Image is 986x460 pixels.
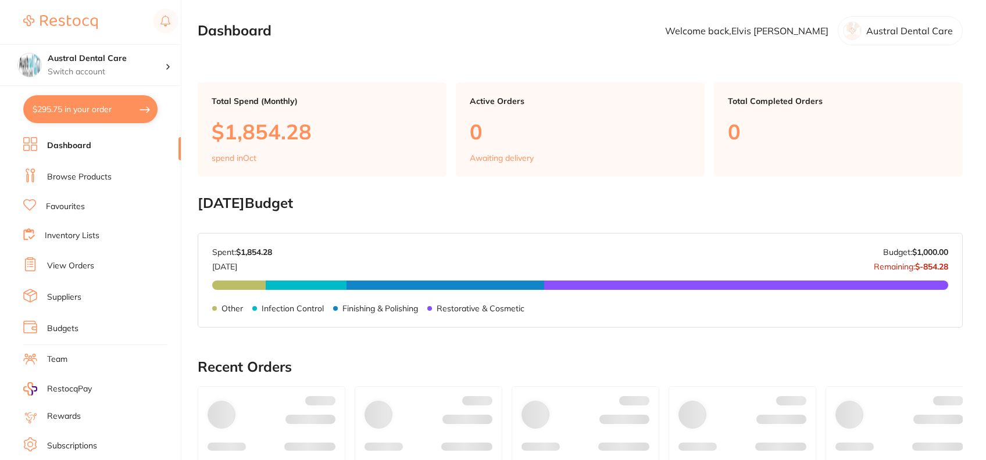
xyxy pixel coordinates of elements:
p: Budget: [883,247,948,257]
a: Suppliers [47,292,81,303]
button: $295.75 in your order [23,95,158,123]
h2: Dashboard [198,23,271,39]
p: Total Spend (Monthly) [212,96,433,106]
a: Team [47,354,67,365]
a: RestocqPay [23,382,92,396]
span: RestocqPay [47,383,92,395]
p: Awaiting delivery [470,153,534,163]
p: 0 [470,120,691,143]
p: Remaining: [874,257,948,271]
a: Subscriptions [47,440,97,452]
strong: $1,000.00 [912,247,948,257]
strong: $-854.28 [915,261,948,272]
p: Infection Control [262,304,324,313]
p: Austral Dental Care [866,26,953,36]
p: Active Orders [470,96,691,106]
p: Spent: [212,247,272,257]
a: Total Completed Orders0 [714,82,963,177]
p: [DATE] [212,257,272,271]
img: RestocqPay [23,382,37,396]
a: Active Orders0Awaiting delivery [456,82,705,177]
a: Favourites [46,201,85,213]
p: spend in Oct [212,153,256,163]
strong: $1,854.28 [236,247,272,257]
h2: Recent Orders [198,359,963,375]
a: Rewards [47,411,81,422]
a: Budgets [47,323,78,335]
a: Restocq Logo [23,9,98,35]
p: Restorative & Cosmetic [437,304,524,313]
h2: [DATE] Budget [198,195,963,211]
a: Browse Products [47,171,112,183]
p: Finishing & Polishing [342,304,418,313]
p: Switch account [48,66,165,78]
a: Inventory Lists [45,230,99,242]
p: Welcome back, Elvis [PERSON_NAME] [665,26,828,36]
a: View Orders [47,260,94,272]
p: $1,854.28 [212,120,433,143]
h4: Austral Dental Care [48,53,165,64]
img: Austral Dental Care [18,53,41,77]
img: Restocq Logo [23,15,98,29]
a: Total Spend (Monthly)$1,854.28spend inOct [198,82,446,177]
p: Total Completed Orders [728,96,949,106]
p: 0 [728,120,949,143]
a: Dashboard [47,140,91,152]
p: Other [222,304,243,313]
